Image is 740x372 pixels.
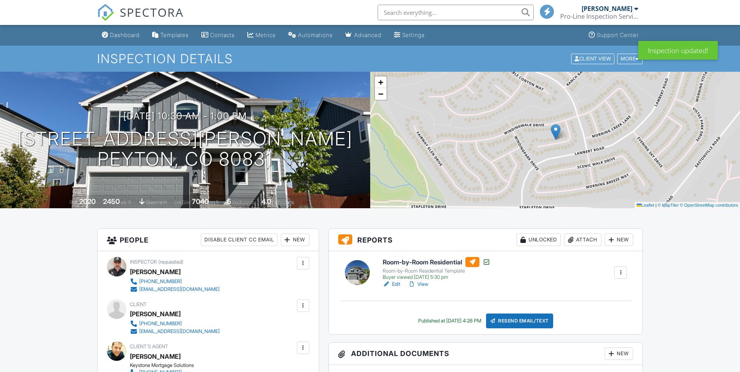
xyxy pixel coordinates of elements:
a: Automations (Basic) [285,28,336,43]
h3: Reports [329,229,643,251]
div: [EMAIL_ADDRESS][DOMAIN_NAME] [139,328,220,335]
a: Dashboard [99,28,143,43]
div: [EMAIL_ADDRESS][DOMAIN_NAME] [139,286,220,292]
a: [EMAIL_ADDRESS][DOMAIN_NAME] [130,285,220,293]
a: © OpenStreetMap contributors [680,203,738,207]
span: SPECTORA [120,4,184,20]
span: Lot Size [174,199,191,205]
div: New [281,234,309,246]
div: 7040 [192,197,209,205]
span: − [378,89,383,99]
h3: People [98,229,319,251]
span: (requested) [158,259,183,265]
h3: [DATE] 10:30 am - 1:00 pm [123,111,247,121]
span: Built [69,199,78,205]
div: Settings [402,32,425,38]
div: Published at [DATE] 4:26 PM [418,318,481,324]
div: Automations [298,32,333,38]
img: The Best Home Inspection Software - Spectora [97,4,114,21]
div: Buyer viewed [DATE] 5:30 pm [383,274,490,280]
div: Client View [571,53,614,64]
a: Metrics [244,28,279,43]
div: 2020 [79,197,96,205]
span: Client [130,301,147,307]
div: Disable Client CC Email [201,234,278,246]
span: + [378,77,383,87]
div: Support Center [597,32,639,38]
div: 5 [227,197,231,205]
a: View [408,280,428,288]
a: Leaflet [637,203,654,207]
a: Support Center [586,28,642,43]
span: Inspector [130,259,157,265]
div: Contacts [210,32,235,38]
span: sq. ft. [121,199,132,205]
span: bathrooms [272,199,295,205]
a: Zoom out [375,88,387,100]
div: [PERSON_NAME] [130,308,181,320]
div: New [605,347,633,360]
h1: Inspection Details [97,52,643,66]
a: [PHONE_NUMBER] [130,320,220,328]
div: Keystone Mortgage Solutions [130,362,264,368]
div: New [605,234,633,246]
div: Unlocked [516,234,561,246]
a: Templates [149,28,192,43]
a: Edit [383,280,400,288]
div: Pro-Line Inspection Services. [560,12,638,20]
a: © MapTiler [658,203,679,207]
a: [PHONE_NUMBER] [130,278,220,285]
a: Room-by-Room Residential Room-by-Room Residential Template Buyer viewed [DATE] 5:30 pm [383,257,490,280]
img: Marker [551,124,561,140]
input: Search everything... [378,5,534,20]
span: sq.ft. [210,199,220,205]
h1: [STREET_ADDRESS][PERSON_NAME] Peyton, CO 80831 [18,129,353,170]
div: [PERSON_NAME] [582,5,632,12]
a: Client View [570,55,616,61]
span: | [655,203,657,207]
a: SPECTORA [97,11,184,27]
div: Attach [564,234,602,246]
div: Room-by-Room Residential Template [383,268,490,274]
div: [PHONE_NUMBER] [139,321,182,327]
div: Templates [160,32,189,38]
div: [PERSON_NAME] [130,266,181,278]
div: 4.0 [261,197,271,205]
a: [PERSON_NAME] [130,351,181,362]
span: Client's Agent [130,344,168,349]
div: [PHONE_NUMBER] [139,278,182,285]
a: Contacts [198,28,238,43]
div: Dashboard [110,32,140,38]
div: Advanced [354,32,382,38]
div: More [617,53,642,64]
span: bedrooms [232,199,254,205]
a: Settings [391,28,428,43]
a: Advanced [342,28,385,43]
a: [EMAIL_ADDRESS][DOMAIN_NAME] [130,328,220,335]
div: 2450 [103,197,120,205]
span: basement [146,199,167,205]
div: Resend Email/Text [486,314,553,328]
div: Inspection updated! [638,41,718,60]
h3: Additional Documents [329,343,643,365]
div: Metrics [256,32,276,38]
a: Zoom in [375,76,387,88]
h6: Room-by-Room Residential [383,257,490,267]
